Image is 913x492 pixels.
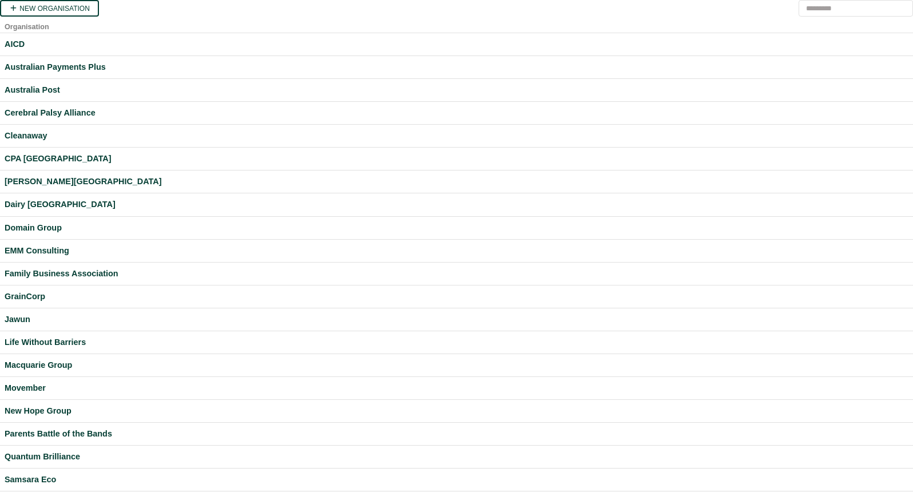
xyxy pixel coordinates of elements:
[5,313,908,326] a: Jawun
[5,473,908,486] a: Samsara Eco
[5,404,908,418] a: New Hope Group
[5,267,908,280] a: Family Business Association
[5,427,908,441] a: Parents Battle of the Bands
[5,221,908,235] a: Domain Group
[5,129,908,142] a: Cleanaway
[5,61,908,74] a: Australian Payments Plus
[5,84,908,97] a: Australia Post
[5,359,908,372] a: Macquarie Group
[5,175,908,188] a: [PERSON_NAME][GEOGRAPHIC_DATA]
[5,106,908,120] a: Cerebral Palsy Alliance
[5,290,908,303] a: GrainCorp
[5,382,908,395] a: Movember
[5,38,908,51] a: AICD
[5,198,908,211] a: Dairy [GEOGRAPHIC_DATA]
[5,336,908,349] a: Life Without Barriers
[5,450,908,463] a: Quantum Brilliance
[5,152,908,165] a: CPA [GEOGRAPHIC_DATA]
[5,244,908,257] a: EMM Consulting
